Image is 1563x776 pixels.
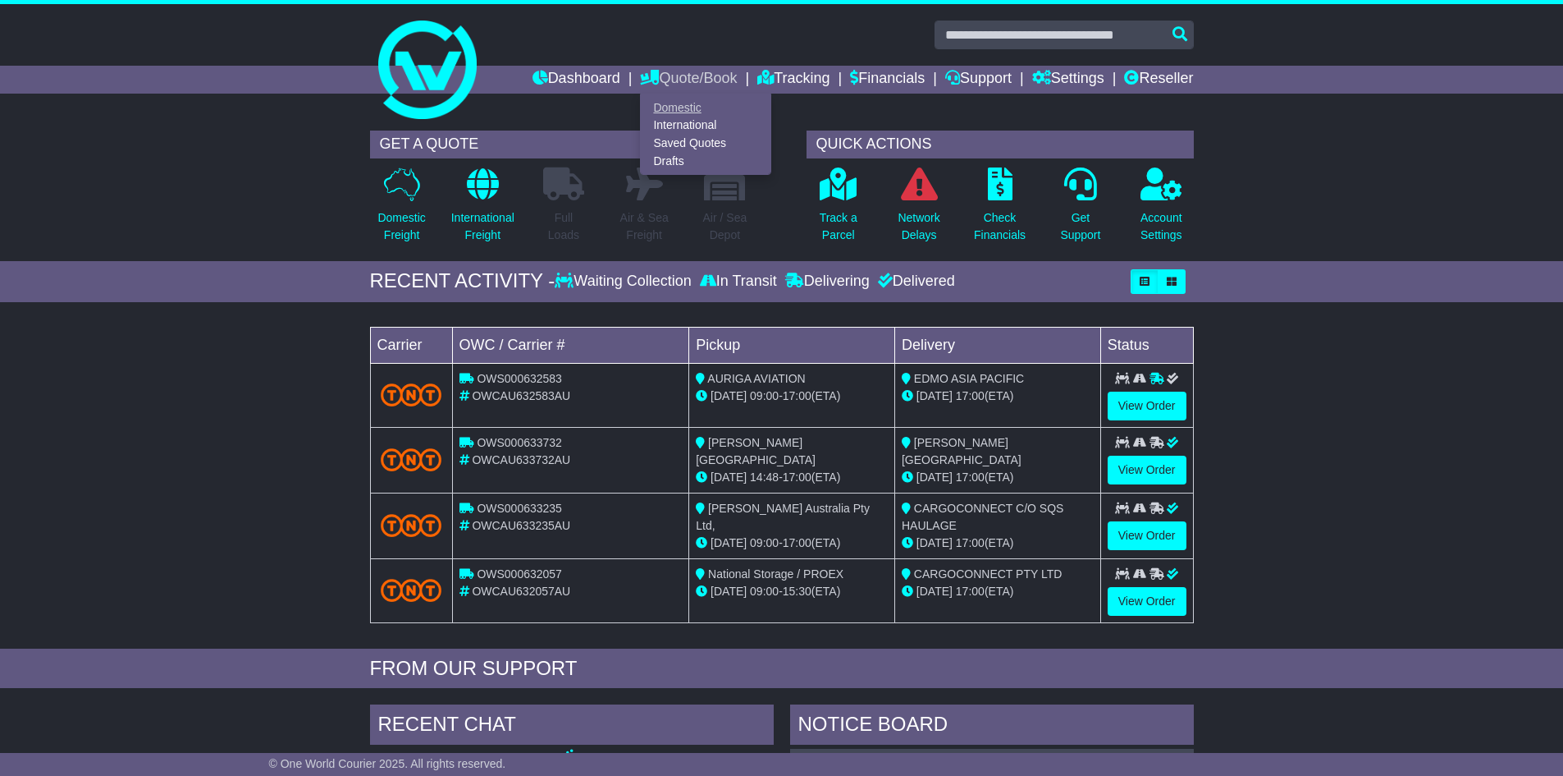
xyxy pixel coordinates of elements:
a: View Order [1108,392,1186,420]
a: Dashboard [532,66,620,94]
span: EDMO ASIA PACIFIC [914,372,1024,385]
a: Track aParcel [819,167,858,253]
span: [DATE] [711,389,747,402]
span: [DATE] [711,536,747,549]
a: InternationalFreight [450,167,515,253]
td: Carrier [370,327,452,363]
div: RECENT CHAT [370,705,774,749]
p: Network Delays [898,209,939,244]
span: [DATE] [711,585,747,598]
div: FROM OUR SUPPORT [370,657,1194,681]
a: Saved Quotes [641,135,770,153]
span: CARGOCONNECT C/O SQS HAULAGE [902,502,1063,532]
p: Domestic Freight [377,209,425,244]
span: OWS000632057 [477,567,562,581]
span: 09:00 [750,585,779,598]
p: International Freight [451,209,514,244]
div: (ETA) [902,469,1094,486]
a: Reseller [1124,66,1193,94]
p: Account Settings [1140,209,1182,244]
p: Air & Sea Freight [620,209,669,244]
span: 17:00 [956,536,985,549]
span: [DATE] [916,536,953,549]
span: 17:00 [956,471,985,484]
div: Waiting Collection [555,273,695,291]
p: Track a Parcel [820,209,857,244]
a: GetSupport [1059,167,1101,253]
div: In Transit [696,273,781,291]
span: 17:00 [783,471,811,484]
div: (ETA) [902,388,1094,405]
div: - (ETA) [696,535,888,552]
span: 09:00 [750,389,779,402]
a: DomesticFreight [377,167,426,253]
p: Get Support [1060,209,1100,244]
span: 17:00 [783,536,811,549]
a: Settings [1032,66,1104,94]
span: 15:30 [783,585,811,598]
div: Delivered [874,273,955,291]
span: [DATE] [916,389,953,402]
div: - (ETA) [696,388,888,405]
div: - (ETA) [696,583,888,600]
img: TNT_Domestic.png [381,514,442,536]
a: CheckFinancials [973,167,1026,253]
a: Financials [850,66,925,94]
span: OWS000633732 [477,436,562,449]
span: OWS000633235 [477,502,562,515]
p: Full Loads [543,209,584,244]
span: OWCAU632583AU [472,389,570,402]
div: Delivering [781,273,874,291]
a: View Order [1108,521,1186,550]
a: NetworkDelays [897,167,940,253]
div: (ETA) [902,535,1094,552]
span: OWCAU633732AU [472,453,570,466]
td: Delivery [894,327,1100,363]
div: - (ETA) [696,469,888,486]
td: Pickup [689,327,895,363]
span: [DATE] [916,585,953,598]
span: 17:00 [956,585,985,598]
span: [PERSON_NAME] [GEOGRAPHIC_DATA] [902,436,1021,466]
div: NOTICE BOARD [790,705,1194,749]
img: TNT_Domestic.png [381,579,442,601]
span: © One World Courier 2025. All rights reserved. [269,757,506,770]
div: GET A QUOTE [370,131,757,158]
span: National Storage / PROEX [708,567,843,581]
a: Domestic [641,99,770,117]
span: 17:00 [956,389,985,402]
span: 17:00 [783,389,811,402]
img: TNT_Domestic.png [381,383,442,406]
p: Air / Sea Depot [703,209,747,244]
a: Support [945,66,1012,94]
span: 09:00 [750,536,779,549]
span: [DATE] [711,471,747,484]
td: OWC / Carrier # [452,327,689,363]
p: Check Financials [974,209,1026,244]
a: AccountSettings [1140,167,1183,253]
div: Quote/Book [640,94,771,175]
span: OWCAU632057AU [472,585,570,598]
div: RECENT ACTIVITY - [370,269,555,293]
a: Tracking [757,66,829,94]
span: [PERSON_NAME] [GEOGRAPHIC_DATA] [696,436,816,466]
span: CARGOCONNECT PTY LTD [914,567,1062,581]
span: [PERSON_NAME] Australia Pty Ltd, [696,502,870,532]
a: View Order [1108,456,1186,484]
span: [DATE] [916,471,953,484]
div: (ETA) [902,583,1094,600]
a: International [641,117,770,135]
div: QUICK ACTIONS [807,131,1194,158]
td: Status [1100,327,1193,363]
span: 14:48 [750,471,779,484]
a: Drafts [641,152,770,170]
span: AURIGA AVIATION [707,372,805,385]
img: TNT_Domestic.png [381,448,442,471]
a: Quote/Book [640,66,737,94]
span: OWCAU633235AU [472,519,570,532]
span: OWS000632583 [477,372,562,385]
a: View Order [1108,587,1186,616]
